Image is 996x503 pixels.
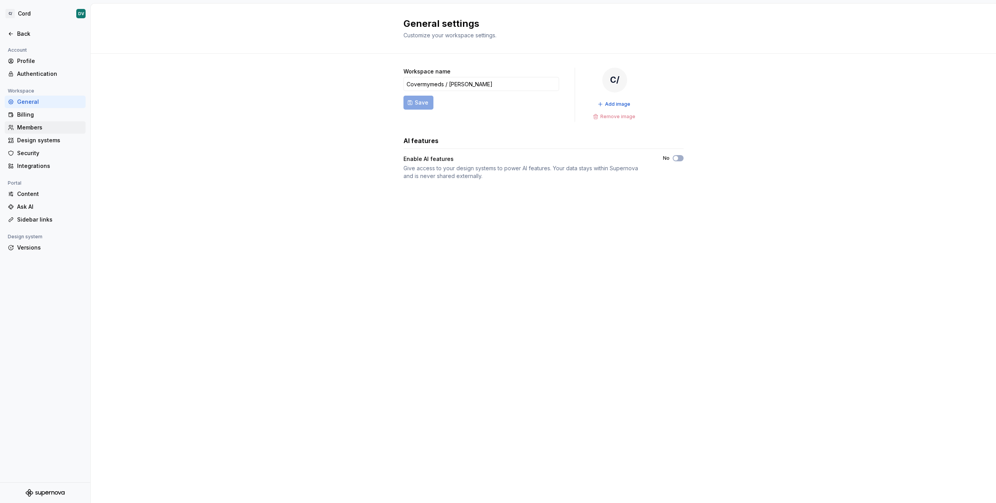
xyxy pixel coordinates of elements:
[17,162,82,170] div: Integrations
[17,111,82,119] div: Billing
[5,68,86,80] a: Authentication
[5,45,30,55] div: Account
[18,10,31,17] div: Cord
[17,57,82,65] div: Profile
[595,99,634,110] button: Add image
[5,147,86,159] a: Security
[17,70,82,78] div: Authentication
[403,32,496,38] span: Customize your workspace settings.
[5,188,86,200] a: Content
[26,489,65,497] svg: Supernova Logo
[5,178,25,188] div: Portal
[17,216,82,224] div: Sidebar links
[602,68,627,93] div: C/
[17,149,82,157] div: Security
[5,232,46,241] div: Design system
[5,201,86,213] a: Ask AI
[663,155,670,161] label: No
[5,9,15,18] div: C/
[5,160,86,172] a: Integrations
[5,86,37,96] div: Workspace
[403,17,674,30] h2: General settings
[78,10,84,17] div: DV
[17,203,82,211] div: Ask AI
[403,164,649,180] div: Give access to your design systems to power AI features. Your data stays within Supernova and is ...
[5,121,86,134] a: Members
[403,136,438,145] h3: AI features
[5,96,86,108] a: General
[17,136,82,144] div: Design systems
[403,68,451,75] label: Workspace name
[17,30,82,38] div: Back
[5,213,86,226] a: Sidebar links
[17,124,82,131] div: Members
[5,108,86,121] a: Billing
[17,244,82,251] div: Versions
[5,55,86,67] a: Profile
[17,98,82,106] div: General
[5,241,86,254] a: Versions
[5,28,86,40] a: Back
[5,134,86,147] a: Design systems
[605,101,630,107] span: Add image
[2,5,89,22] button: C/CordDV
[17,190,82,198] div: Content
[403,155,454,163] div: Enable AI features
